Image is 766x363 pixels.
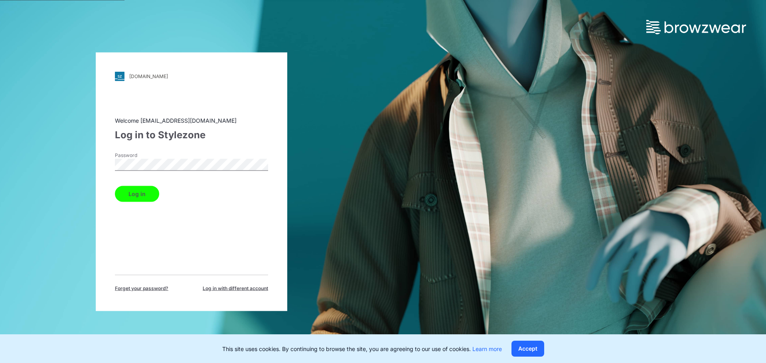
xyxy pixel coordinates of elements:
div: Log in to Stylezone [115,128,268,142]
img: svg+xml;base64,PHN2ZyB3aWR0aD0iMjgiIGhlaWdodD0iMjgiIHZpZXdCb3g9IjAgMCAyOCAyOCIgZmlsbD0ibm9uZSIgeG... [115,71,124,81]
a: Learn more [472,345,502,352]
span: Log in with different account [203,285,268,292]
button: Accept [511,341,544,357]
div: [DOMAIN_NAME] [129,73,168,79]
p: This site uses cookies. By continuing to browse the site, you are agreeing to our use of cookies. [222,345,502,353]
button: Log in [115,186,159,202]
span: Forget your password? [115,285,168,292]
img: browzwear-logo.73288ffb.svg [646,20,746,34]
label: Password [115,151,171,159]
div: Welcome [EMAIL_ADDRESS][DOMAIN_NAME] [115,116,268,124]
a: [DOMAIN_NAME] [115,71,268,81]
